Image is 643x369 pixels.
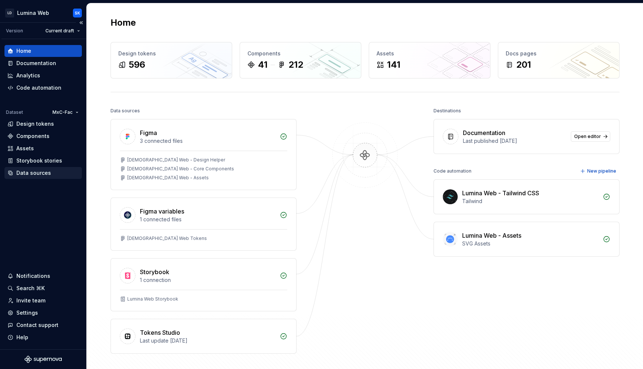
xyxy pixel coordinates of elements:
[140,216,275,223] div: 1 connected files
[516,59,531,71] div: 201
[17,9,49,17] div: Lumina Web
[118,50,224,57] div: Design tokens
[4,57,82,69] a: Documentation
[4,45,82,57] a: Home
[127,166,234,172] div: [DEMOGRAPHIC_DATA] Web - Core Components
[498,42,620,78] a: Docs pages201
[4,307,82,319] a: Settings
[127,296,178,302] div: Lumina Web Storybook
[16,84,61,92] div: Code automation
[1,5,85,21] button: LDLumina WebSK
[571,131,610,142] a: Open editor
[127,175,209,181] div: [DEMOGRAPHIC_DATA] Web - Assets
[16,285,45,292] div: Search ⌘K
[462,231,521,240] div: Lumina Web - Assets
[16,60,56,67] div: Documentation
[127,235,207,241] div: [DEMOGRAPHIC_DATA] Web Tokens
[76,17,86,28] button: Collapse sidebar
[140,276,275,284] div: 1 connection
[434,166,471,176] div: Code automation
[4,130,82,142] a: Components
[6,28,23,34] div: Version
[127,157,225,163] div: [DEMOGRAPHIC_DATA] Web - Design Helper
[111,258,297,311] a: Storybook1 connectionLumina Web Storybook
[434,106,461,116] div: Destinations
[16,272,50,280] div: Notifications
[16,321,58,329] div: Contact support
[462,189,539,198] div: Lumina Web - Tailwind CSS
[25,356,62,363] svg: Supernova Logo
[129,59,145,71] div: 596
[16,169,51,177] div: Data sources
[45,28,74,34] span: Current draft
[140,137,275,145] div: 3 connected files
[111,119,297,190] a: Figma3 connected files[DEMOGRAPHIC_DATA] Web - Design Helper[DEMOGRAPHIC_DATA] Web - Core Compone...
[258,59,268,71] div: 41
[506,50,612,57] div: Docs pages
[16,120,54,128] div: Design tokens
[462,198,598,205] div: Tailwind
[4,295,82,307] a: Invite team
[52,109,73,115] span: MxC-Fac
[16,145,34,152] div: Assets
[4,319,82,331] button: Contact support
[4,331,82,343] button: Help
[4,142,82,154] a: Assets
[16,297,45,304] div: Invite team
[6,109,23,115] div: Dataset
[16,309,38,317] div: Settings
[463,128,505,137] div: Documentation
[111,198,297,251] a: Figma variables1 connected files[DEMOGRAPHIC_DATA] Web Tokens
[4,70,82,81] a: Analytics
[16,157,62,164] div: Storybook stories
[111,319,297,354] a: Tokens StudioLast update [DATE]
[587,168,616,174] span: New pipeline
[4,167,82,179] a: Data sources
[140,337,275,344] div: Last update [DATE]
[4,155,82,167] a: Storybook stories
[16,47,31,55] div: Home
[140,207,184,216] div: Figma variables
[16,334,28,341] div: Help
[75,10,80,16] div: SK
[578,166,620,176] button: New pipeline
[4,282,82,294] button: Search ⌘K
[247,50,354,57] div: Components
[4,82,82,94] a: Code automation
[377,50,483,57] div: Assets
[111,17,136,29] h2: Home
[387,59,400,71] div: 141
[111,106,140,116] div: Data sources
[5,9,14,17] div: LD
[463,137,566,145] div: Last published [DATE]
[369,42,490,78] a: Assets141
[16,132,49,140] div: Components
[140,128,157,137] div: Figma
[140,267,169,276] div: Storybook
[4,118,82,130] a: Design tokens
[240,42,361,78] a: Components41212
[574,134,601,139] span: Open editor
[42,26,83,36] button: Current draft
[16,72,40,79] div: Analytics
[111,42,232,78] a: Design tokens596
[140,328,180,337] div: Tokens Studio
[288,59,303,71] div: 212
[462,240,598,247] div: SVG Assets
[4,270,82,282] button: Notifications
[49,107,82,118] button: MxC-Fac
